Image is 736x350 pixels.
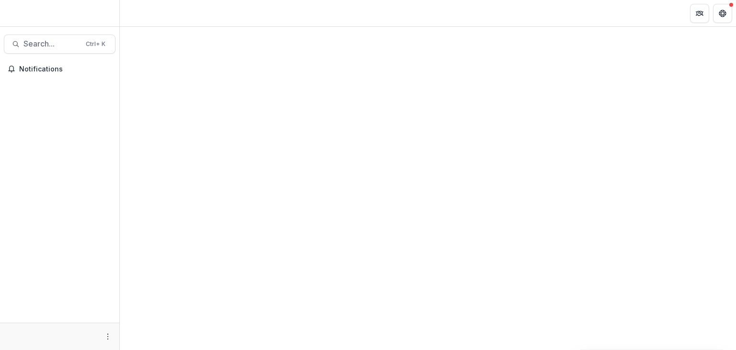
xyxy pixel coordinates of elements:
span: Notifications [19,65,112,73]
button: Notifications [4,61,115,77]
button: Search... [4,35,115,54]
span: Search... [23,39,80,48]
nav: breadcrumb [124,6,164,20]
button: Get Help [713,4,732,23]
button: More [102,331,114,342]
div: Ctrl + K [84,39,107,49]
button: Partners [690,4,709,23]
